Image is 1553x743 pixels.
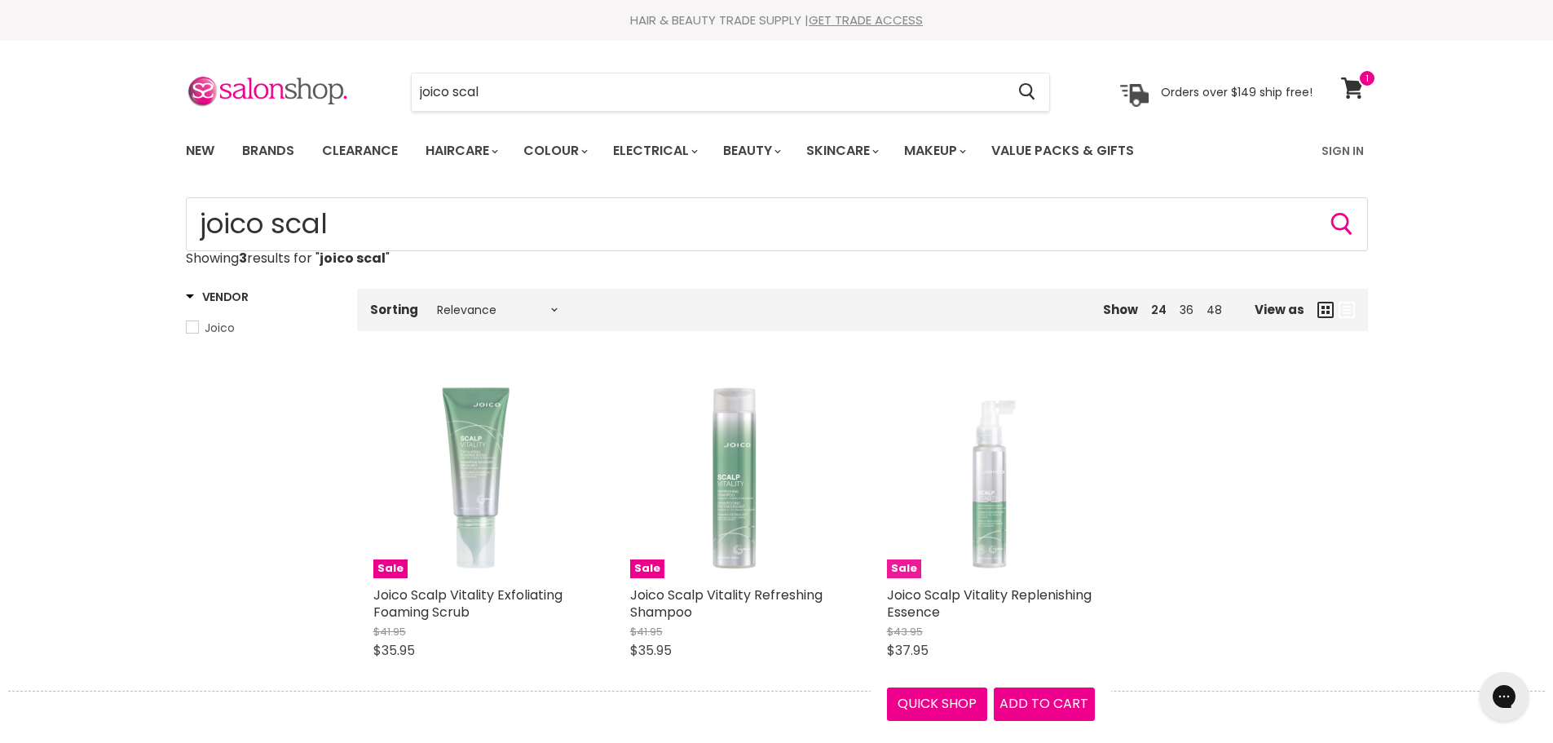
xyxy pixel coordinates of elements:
[809,11,923,29] a: GET TRADE ACCESS
[411,73,1050,112] form: Product
[1161,84,1313,99] p: Orders over $149 ship free!
[413,134,508,168] a: Haircare
[887,559,921,578] span: Sale
[979,134,1146,168] a: Value Packs & Gifts
[892,134,976,168] a: Makeup
[1329,211,1355,237] button: Search
[994,688,1095,720] button: Add to cart
[1207,302,1222,318] a: 48
[412,73,1006,111] input: Search
[186,251,1368,266] p: Showing results for " "
[794,134,889,168] a: Skincare
[230,134,307,168] a: Brands
[373,624,406,639] span: $41.95
[239,249,247,268] strong: 3
[205,320,235,336] span: Joico
[373,370,581,578] a: Joico Scalp Vitality Exfoliating Foaming ScrubSale
[630,559,664,578] span: Sale
[186,289,249,305] h3: Vendor
[1471,666,1537,727] iframe: Gorgias live chat messenger
[310,134,410,168] a: Clearance
[1312,134,1374,168] a: Sign In
[373,559,408,578] span: Sale
[373,641,415,660] span: $35.95
[630,370,838,578] img: Joico Scalp Vitality Refreshing Shampoo
[887,586,1092,621] a: Joico Scalp Vitality Replenishing Essence
[320,249,386,268] strong: joico scal
[174,134,227,168] a: New
[165,12,1388,29] div: HAIR & BEAUTY TRADE SUPPLY |
[630,641,672,660] span: $35.95
[1255,303,1304,316] span: View as
[999,694,1088,713] span: Add to cart
[373,586,563,621] a: Joico Scalp Vitality Exfoliating Foaming Scrub
[630,586,823,621] a: Joico Scalp Vitality Refreshing Shampoo
[887,624,923,639] span: $43.95
[370,303,418,316] label: Sorting
[1151,302,1167,318] a: 24
[174,127,1229,175] ul: Main menu
[373,370,581,578] img: Joico Scalp Vitality Exfoliating Foaming Scrub
[186,319,337,337] a: Joico
[887,641,929,660] span: $37.95
[165,127,1388,175] nav: Main
[601,134,708,168] a: Electrical
[511,134,598,168] a: Colour
[186,197,1368,251] input: Search
[887,370,1095,578] a: Joico Scalp Vitality Replenishing EssenceSale
[1006,73,1049,111] button: Search
[630,624,663,639] span: $41.95
[630,370,838,578] a: Joico Scalp Vitality Refreshing ShampooSale
[887,370,1095,578] img: Joico Scalp Vitality Replenishing Essence
[1103,301,1138,318] span: Show
[186,197,1368,251] form: Product
[887,688,988,720] button: Quick shop
[1180,302,1193,318] a: 36
[711,134,791,168] a: Beauty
